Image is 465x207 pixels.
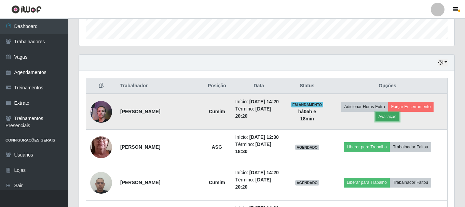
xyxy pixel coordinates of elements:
[235,169,282,176] li: Início:
[287,78,328,94] th: Status
[341,102,388,112] button: Adicionar Horas Extra
[212,144,222,150] strong: ASG
[116,78,203,94] th: Trabalhador
[120,180,160,185] strong: [PERSON_NAME]
[390,142,431,152] button: Trabalhador Faltou
[90,123,112,171] img: 1744294731442.jpeg
[249,134,279,140] time: [DATE] 12:30
[231,78,286,94] th: Data
[295,145,319,150] span: AGENDADO
[235,105,282,120] li: Término:
[209,109,225,114] strong: Cumim
[328,78,447,94] th: Opções
[209,180,225,185] strong: Cumim
[249,170,279,175] time: [DATE] 14:20
[344,178,390,187] button: Liberar para Trabalho
[298,109,316,121] strong: há 05 h e 18 min
[90,168,112,197] img: 1693507860054.jpeg
[235,134,282,141] li: Início:
[120,109,160,114] strong: [PERSON_NAME]
[344,142,390,152] button: Liberar para Trabalho
[291,102,324,107] span: EM ANDAMENTO
[295,180,319,186] span: AGENDADO
[249,99,279,104] time: [DATE] 14:20
[203,78,231,94] th: Posição
[11,5,42,14] img: CoreUI Logo
[390,178,431,187] button: Trabalhador Faltou
[120,144,160,150] strong: [PERSON_NAME]
[375,112,400,121] button: Avaliação
[388,102,434,112] button: Forçar Encerramento
[235,176,282,191] li: Término:
[235,141,282,155] li: Término:
[90,97,112,127] img: 1737159671369.jpeg
[235,98,282,105] li: Início:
